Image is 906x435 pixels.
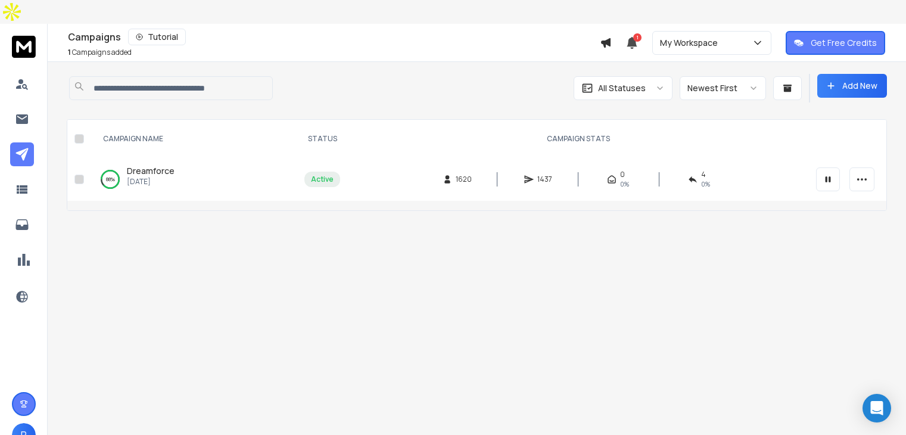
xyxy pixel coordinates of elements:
[620,179,629,189] span: 0%
[297,120,347,158] th: STATUS
[127,165,175,176] span: Dreamforce
[660,37,723,49] p: My Workspace
[311,175,334,184] div: Active
[811,37,877,49] p: Get Free Credits
[620,170,625,179] span: 0
[863,394,891,422] div: Open Intercom Messenger
[701,170,706,179] span: 4
[786,31,885,55] button: Get Free Credits
[680,76,766,100] button: Newest First
[456,175,472,184] span: 1620
[89,120,297,158] th: CAMPAIGN NAME
[598,82,646,94] p: All Statuses
[89,158,297,201] td: 88%Dreamforce[DATE]
[68,47,71,57] span: 1
[817,74,887,98] button: Add New
[68,48,132,57] p: Campaigns added
[127,165,175,177] a: Dreamforce
[347,120,809,158] th: CAMPAIGN STATS
[701,179,710,189] span: 0 %
[127,177,175,187] p: [DATE]
[537,175,552,184] span: 1437
[633,33,642,42] span: 1
[68,29,600,45] div: Campaigns
[128,29,186,45] button: Tutorial
[106,173,115,185] p: 88 %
